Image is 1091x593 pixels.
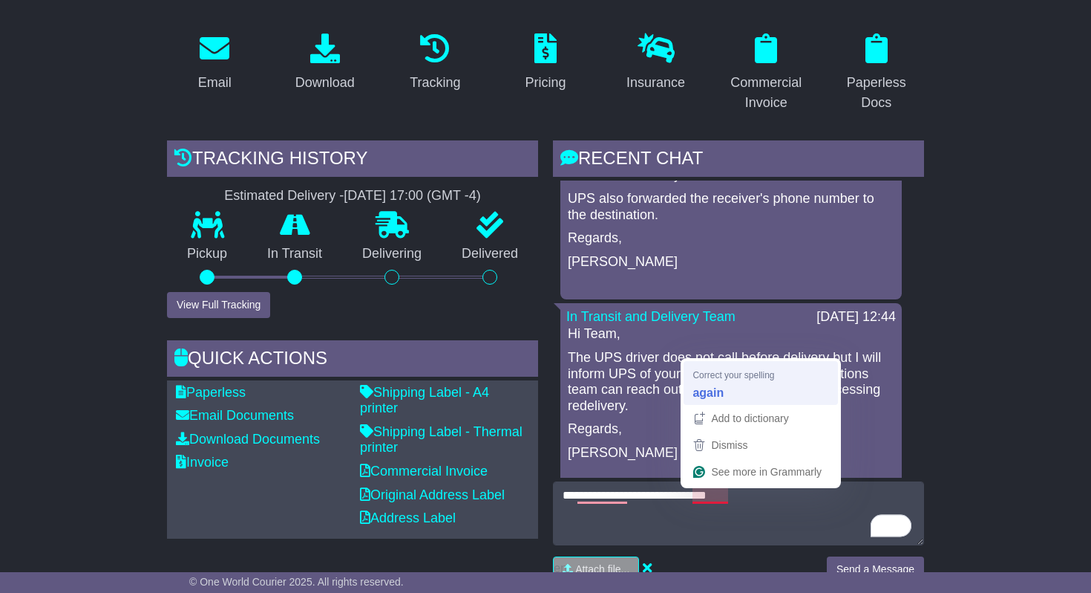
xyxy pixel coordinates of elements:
[566,309,735,324] a: In Transit and Delivery Team
[568,191,894,223] p: UPS also forwarded the receiver's phone number to the destination.
[568,254,894,270] p: [PERSON_NAME]
[198,73,232,93] div: Email
[568,421,894,438] p: Regards,
[827,557,924,583] button: Send a Message
[568,326,894,343] p: Hi Team,
[167,292,270,318] button: View Full Tracking
[400,28,470,98] a: Tracking
[617,28,695,98] a: Insurance
[167,340,538,380] div: Quick Actions
[176,385,246,400] a: Paperless
[718,28,814,118] a: Commercial Invoice
[295,73,355,93] div: Download
[286,28,364,98] a: Download
[189,576,404,588] span: © One World Courier 2025. All rights reserved.
[360,385,489,416] a: Shipping Label - A4 printer
[176,432,320,447] a: Download Documents
[568,445,894,461] p: [PERSON_NAME]
[360,487,505,502] a: Original Address Label
[553,140,924,181] div: RECENT CHAT
[360,464,488,479] a: Commercial Invoice
[176,408,294,423] a: Email Documents
[167,140,538,181] div: Tracking history
[189,28,241,98] a: Email
[626,73,685,93] div: Insurance
[816,309,896,325] div: [DATE] 12:44
[344,188,480,204] div: [DATE] 17:00 (GMT -4)
[838,73,914,113] div: Paperless Docs
[568,230,894,247] p: Regards,
[828,28,924,118] a: Paperless Docs
[410,73,460,93] div: Tracking
[167,246,247,262] p: Pickup
[360,511,456,525] a: Address Label
[176,455,229,470] a: Invoice
[167,188,538,204] div: Estimated Delivery -
[553,482,924,545] textarea: To enrich screen reader interactions, please activate Accessibility in Grammarly extension settings
[342,246,442,262] p: Delivering
[728,73,805,113] div: Commercial Invoice
[516,28,576,98] a: Pricing
[568,350,894,414] p: The UPS driver does not call before delivery but I will inform UPS of your instructions so their ...
[247,246,342,262] p: In Transit
[360,424,522,456] a: Shipping Label - Thermal printer
[442,246,538,262] p: Delivered
[525,73,566,93] div: Pricing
